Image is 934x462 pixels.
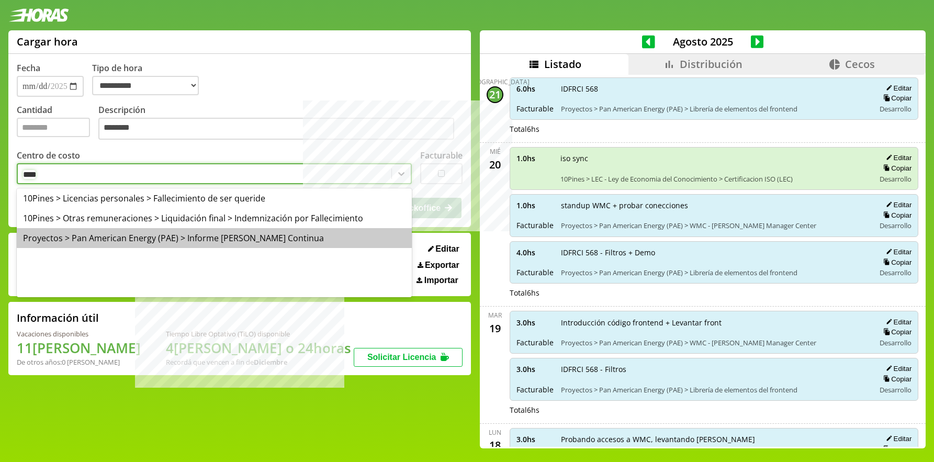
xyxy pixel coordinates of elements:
[883,434,912,443] button: Editar
[17,118,90,137] input: Cantidad
[516,318,554,328] span: 3.0 hs
[516,434,554,444] span: 3.0 hs
[561,221,868,230] span: Proyectos > Pan American Energy (PAE) > WMC - [PERSON_NAME] Manager Center
[561,434,868,444] span: Probando accesos a WMC, levantando [PERSON_NAME]
[166,357,351,367] div: Recordá que vencen a fin de
[480,75,926,447] div: scrollable content
[516,247,554,257] span: 4.0 hs
[17,188,412,208] div: 10Pines > Licencias personales > Fallecimiento de ser queride
[561,104,868,114] span: Proyectos > Pan American Energy (PAE) > Librería de elementos del frontend
[516,84,554,94] span: 6.0 hs
[490,147,501,156] div: mié
[883,364,912,373] button: Editar
[488,311,502,320] div: mar
[17,329,141,339] div: Vacaciones disponibles
[420,150,463,161] label: Facturable
[414,260,463,271] button: Exportar
[17,311,99,325] h2: Información útil
[367,353,436,362] span: Solicitar Licencia
[561,84,868,94] span: IDFRCI 568
[880,94,912,103] button: Copiar
[680,57,742,71] span: Distribución
[561,338,868,347] span: Proyectos > Pan American Energy (PAE) > WMC - [PERSON_NAME] Manager Center
[516,220,554,230] span: Facturable
[883,318,912,326] button: Editar
[880,338,912,347] span: Desarrollo
[516,337,554,347] span: Facturable
[17,150,80,161] label: Centro de costo
[560,174,868,184] span: 10Pines > LEC - Ley de Economia del Conocimiento > Certificacion ISO (LEC)
[254,357,287,367] b: Diciembre
[560,153,868,163] span: iso sync
[17,208,412,228] div: 10Pines > Otras remuneraciones > Liquidación final > Indemnización por Fallecimiento
[424,276,458,285] span: Importar
[516,104,554,114] span: Facturable
[98,104,463,142] label: Descripción
[17,357,141,367] div: De otros años: 0 [PERSON_NAME]
[880,268,912,277] span: Desarrollo
[561,318,868,328] span: Introducción código frontend + Levantar front
[510,124,918,134] div: Total 6 hs
[561,364,868,374] span: IDFRCI 568 - Filtros
[883,153,912,162] button: Editar
[880,211,912,220] button: Copiar
[516,364,554,374] span: 3.0 hs
[655,35,751,49] span: Agosto 2025
[880,221,912,230] span: Desarrollo
[880,258,912,267] button: Copiar
[354,348,463,367] button: Solicitar Licencia
[17,339,141,357] h1: 11 [PERSON_NAME]
[510,405,918,415] div: Total 6 hs
[8,8,69,22] img: logotipo
[425,244,463,254] button: Editar
[544,57,581,71] span: Listado
[880,164,912,173] button: Copiar
[561,385,868,395] span: Proyectos > Pan American Energy (PAE) > Librería de elementos del frontend
[425,261,459,270] span: Exportar
[487,320,503,336] div: 19
[880,174,912,184] span: Desarrollo
[98,118,454,140] textarea: Descripción
[92,76,199,95] select: Tipo de hora
[883,84,912,93] button: Editar
[883,200,912,209] button: Editar
[487,156,503,173] div: 20
[516,267,554,277] span: Facturable
[880,445,912,454] button: Copiar
[516,153,553,163] span: 1.0 hs
[17,104,98,142] label: Cantidad
[92,62,207,97] label: Tipo de hora
[166,339,351,357] h1: 4 [PERSON_NAME] o 24 horas
[489,428,501,437] div: lun
[487,86,503,103] div: 21
[845,57,875,71] span: Cecos
[17,35,78,49] h1: Cargar hora
[561,268,868,277] span: Proyectos > Pan American Energy (PAE) > Librería de elementos del frontend
[880,328,912,336] button: Copiar
[460,77,530,86] div: [DEMOGRAPHIC_DATA]
[561,200,868,210] span: standup WMC + probar conecciones
[166,329,351,339] div: Tiempo Libre Optativo (TiLO) disponible
[880,375,912,384] button: Copiar
[880,385,912,395] span: Desarrollo
[487,437,503,454] div: 18
[17,228,412,248] div: Proyectos > Pan American Energy (PAE) > Informe [PERSON_NAME] Continua
[17,62,40,74] label: Fecha
[510,288,918,298] div: Total 6 hs
[883,247,912,256] button: Editar
[435,244,459,254] span: Editar
[516,200,554,210] span: 1.0 hs
[516,385,554,395] span: Facturable
[561,247,868,257] span: IDFRCI 568 - Filtros + Demo
[880,104,912,114] span: Desarrollo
